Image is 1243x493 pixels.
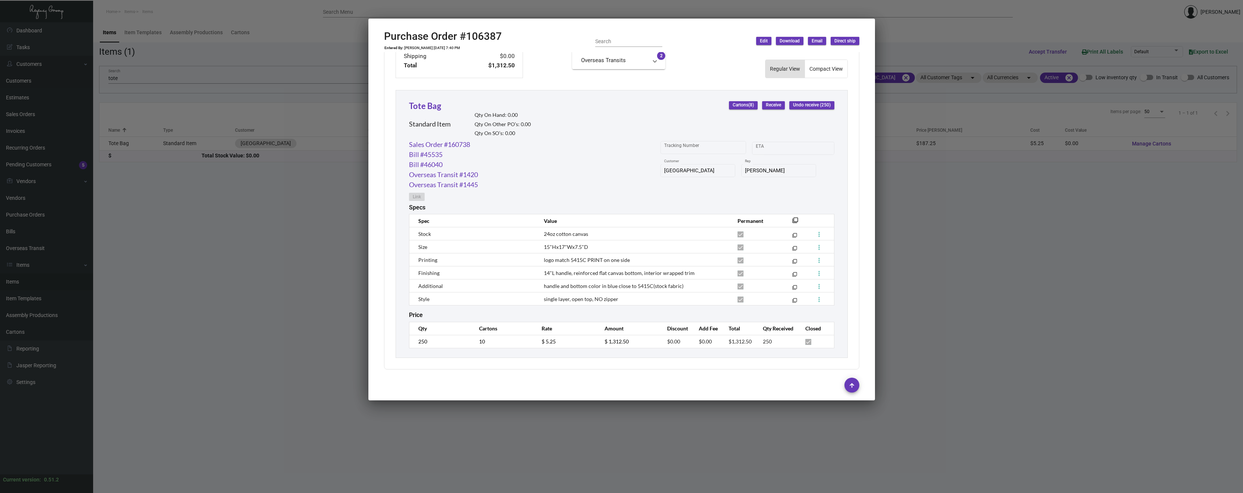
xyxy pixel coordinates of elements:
[544,231,588,237] span: 24oz cotton canvas
[792,273,797,278] mat-icon: filter_none
[755,322,798,335] th: Qty Received
[418,257,437,263] span: Printing
[44,476,59,484] div: 0.51.2
[572,51,665,69] mat-expansion-panel-header: Overseas Transits
[699,338,712,345] span: $0.00
[812,38,822,44] span: Email
[581,56,647,65] mat-panel-title: Overseas Transits
[756,37,771,45] button: Edit
[756,145,779,151] input: Start date
[472,322,534,335] th: Cartons
[384,46,404,50] td: Entered By:
[721,322,755,335] th: Total
[831,37,859,45] button: Direct ship
[409,120,451,128] h2: Standard Item
[667,338,680,345] span: $0.00
[409,214,536,227] th: Spec
[834,38,856,44] span: Direct ship
[729,338,752,345] span: $1,312.50
[536,214,730,227] th: Value
[409,180,478,190] a: Overseas Transit #1445
[409,160,443,170] a: Bill #46040
[780,38,800,44] span: Download
[475,112,531,118] h2: Qty On Hand: 0.00
[470,52,515,61] td: $0.00
[418,296,429,302] span: Style
[470,61,515,70] td: $1,312.50
[660,322,691,335] th: Discount
[409,204,425,211] h2: Specs
[808,37,826,45] button: Email
[404,46,460,50] td: [PERSON_NAME] [DATE] 7:40 PM
[409,311,423,318] h2: Price
[798,322,834,335] th: Closed
[544,283,684,289] span: handle and bottom color in blue close to 5415C(stock fabric)
[409,140,470,150] a: Sales Order #160738
[403,52,470,61] td: Shipping
[403,61,470,70] td: Total
[544,270,695,276] span: 14"L handle, reinforced flat canvas bottom, interior wrapped trim
[792,260,797,265] mat-icon: filter_none
[730,214,781,227] th: Permanent
[544,244,588,250] span: 15"Hx17"Wx7.5"D
[409,150,443,160] a: Bill #45535
[792,300,797,304] mat-icon: filter_none
[418,231,431,237] span: Stock
[748,103,754,108] span: (8)
[792,286,797,291] mat-icon: filter_none
[409,193,425,201] button: Link
[475,121,531,128] h2: Qty On Other PO’s: 0.00
[413,194,421,200] span: Link
[792,234,797,239] mat-icon: filter_none
[792,220,798,225] mat-icon: filter_none
[691,322,721,335] th: Add Fee
[785,145,821,151] input: End date
[789,101,834,109] button: Undo receive (250)
[792,247,797,252] mat-icon: filter_none
[776,37,803,45] button: Download
[805,60,847,78] button: Compact View
[733,102,754,108] span: Cartons
[765,60,805,78] button: Regular View
[760,38,768,44] span: Edit
[418,244,427,250] span: Size
[544,296,618,302] span: single layer, open top, NO zipper
[544,257,630,263] span: logo match 5415C PRINT on one side
[418,283,443,289] span: Additional
[729,101,758,109] button: Cartons(8)
[409,170,478,180] a: Overseas Transit #1420
[597,322,660,335] th: Amount
[418,270,440,276] span: Finishing
[409,322,472,335] th: Qty
[763,338,772,345] span: 250
[409,101,441,111] a: Tote Bag
[384,30,502,43] h2: Purchase Order #106387
[793,102,831,108] span: Undo receive (250)
[534,322,597,335] th: Rate
[3,476,41,484] div: Current version:
[762,101,785,109] button: Receive
[766,102,781,108] span: Receive
[475,130,531,137] h2: Qty On SO’s: 0.00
